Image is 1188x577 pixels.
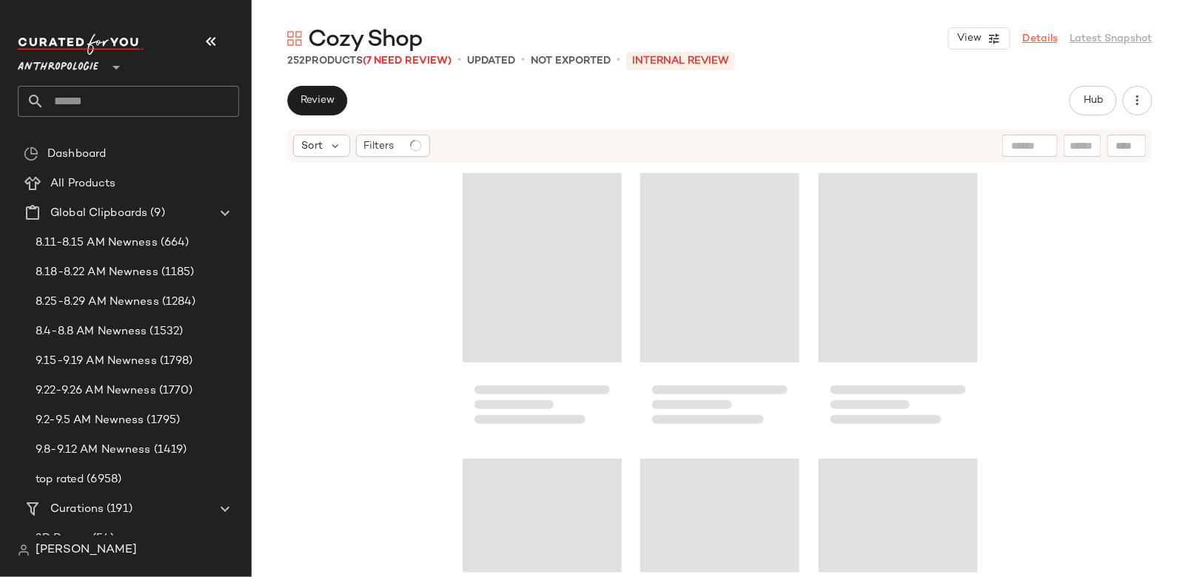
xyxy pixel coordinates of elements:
div: Products [287,53,452,69]
span: (7 Need Review) [363,55,452,67]
button: View [948,27,1010,50]
span: Anthropologie [18,50,98,77]
span: Dashboard [47,146,106,163]
span: All Products [50,175,116,192]
span: Review [300,95,335,107]
a: Details [1022,31,1058,47]
span: Global Clipboards [50,205,147,222]
span: 8.4-8.8 AM Newness [36,323,147,340]
span: (9) [147,205,164,222]
div: Loading... [819,167,978,441]
span: 9.8-9.12 AM Newness [36,442,151,459]
span: Cozy Shop [308,25,423,55]
span: (1532) [147,323,184,340]
div: Loading... [640,167,799,441]
span: [PERSON_NAME] [36,541,137,559]
span: 252 [287,55,305,67]
span: (1798) [157,353,193,370]
span: 8.25-8.29 AM Newness [36,294,159,311]
p: updated [467,53,515,69]
span: (1284) [159,294,196,311]
span: Sort [301,138,323,154]
span: 8.18-8.22 AM Newness [36,264,158,281]
span: (191) [104,501,132,518]
p: INTERNAL REVIEW [626,52,735,70]
span: View [956,33,981,44]
span: 8.11-8.15 AM Newness [36,234,158,252]
span: Curations [50,501,104,518]
p: Not Exported [531,53,611,69]
span: top rated [36,471,84,488]
img: svg%3e [24,146,38,161]
span: 9.22-9.26 AM Newness [36,382,156,399]
span: (1185) [158,264,195,281]
img: svg%3e [287,31,302,46]
span: (6958) [84,471,121,488]
span: (1795) [144,412,181,429]
span: (54) [90,530,115,547]
button: Hub [1070,86,1117,115]
img: svg%3e [18,544,30,556]
span: • [457,52,461,70]
span: 9.2-9.5 AM Newness [36,412,144,429]
button: Review [287,86,347,115]
span: (1419) [151,442,187,459]
div: Loading... [463,167,622,441]
span: Hub [1083,95,1104,107]
span: Filters [364,138,395,154]
img: cfy_white_logo.C9jOOHJF.svg [18,34,144,55]
span: (1770) [156,382,193,399]
span: • [617,52,620,70]
span: 3D Drama [36,530,90,547]
span: (664) [158,234,189,252]
span: 9.15-9.19 AM Newness [36,353,157,370]
span: • [521,52,525,70]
